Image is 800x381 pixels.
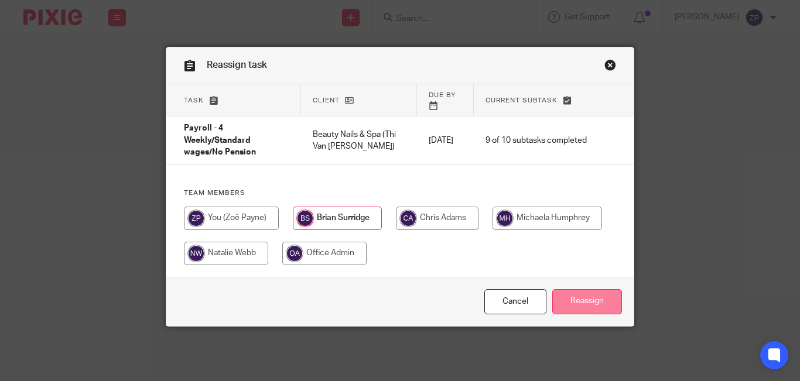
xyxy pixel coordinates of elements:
p: [DATE] [429,135,462,146]
span: Client [313,97,340,104]
td: 9 of 10 subtasks completed [474,116,599,165]
span: Due by [429,92,456,98]
span: Payroll - 4 Weekly/Standard wages/No Pension [184,125,256,157]
input: Reassign [552,289,622,314]
span: Task [184,97,204,104]
a: Close this dialog window [604,59,616,75]
a: Close this dialog window [484,289,546,314]
p: Beauty Nails & Spa (Thi Van [PERSON_NAME]) [313,129,405,153]
span: Reassign task [207,60,267,70]
span: Current subtask [486,97,558,104]
h4: Team members [184,188,616,198]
